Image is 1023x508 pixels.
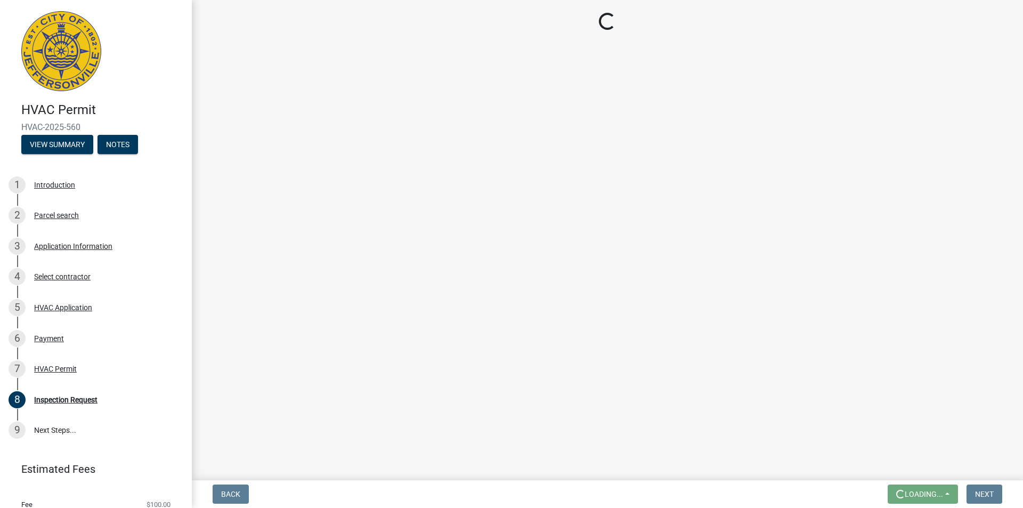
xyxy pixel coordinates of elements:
button: Back [213,485,249,504]
div: Introduction [34,181,75,189]
div: 2 [9,207,26,224]
span: Loading... [905,490,943,498]
div: 6 [9,330,26,347]
div: 8 [9,391,26,408]
button: Notes [98,135,138,154]
div: 7 [9,360,26,377]
span: HVAC-2025-560 [21,122,170,132]
div: Select contractor [34,273,91,280]
a: Estimated Fees [9,458,175,480]
div: HVAC Application [34,304,92,311]
div: Payment [34,335,64,342]
button: Next [967,485,1002,504]
div: 5 [9,299,26,316]
img: City of Jeffersonville, Indiana [21,11,101,91]
h4: HVAC Permit [21,102,183,118]
div: 4 [9,268,26,285]
div: 1 [9,176,26,193]
span: $100.00 [147,501,170,508]
span: Fee [21,501,33,508]
span: Next [975,490,994,498]
span: Back [221,490,240,498]
div: 3 [9,238,26,255]
div: Inspection Request [34,396,98,404]
div: Parcel search [34,212,79,219]
div: Application Information [34,243,112,250]
div: 9 [9,422,26,439]
wm-modal-confirm: Summary [21,141,93,149]
wm-modal-confirm: Notes [98,141,138,149]
div: HVAC Permit [34,365,77,373]
button: Loading... [888,485,958,504]
button: View Summary [21,135,93,154]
